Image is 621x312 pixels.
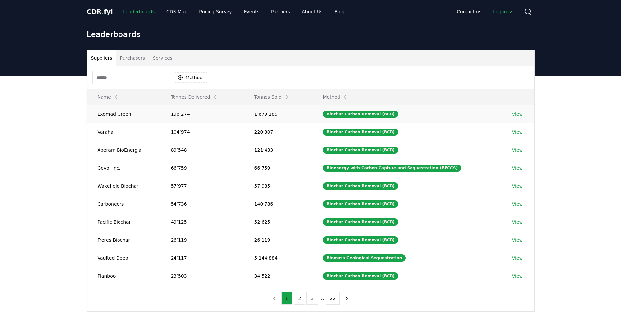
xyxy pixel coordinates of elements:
[512,237,523,243] a: View
[160,213,244,231] td: 49’125
[244,123,313,141] td: 220’307
[244,105,313,123] td: 1’679’189
[160,177,244,195] td: 57’977
[493,9,513,15] span: Log in
[244,195,313,213] td: 140’786
[160,123,244,141] td: 104’974
[318,91,353,104] button: Method
[512,219,523,225] a: View
[512,129,523,135] a: View
[323,218,398,226] div: Biochar Carbon Removal (BCR)
[160,159,244,177] td: 66’759
[244,249,313,267] td: 5’144’884
[161,6,192,18] a: CDR Map
[160,249,244,267] td: 24’117
[87,213,160,231] td: Pacific Biochar
[341,292,352,305] button: next page
[174,72,207,83] button: Method
[87,177,160,195] td: Wakefield Biochar
[244,213,313,231] td: 52’625
[451,6,519,18] nav: Main
[87,159,160,177] td: Gevo, Inc.
[160,267,244,285] td: 23’503
[319,294,324,302] li: ...
[149,50,176,66] button: Services
[194,6,237,18] a: Pricing Survey
[118,6,160,18] a: Leaderboards
[512,255,523,261] a: View
[323,147,398,154] div: Biochar Carbon Removal (BCR)
[116,50,149,66] button: Purchasers
[281,292,293,305] button: 1
[239,6,265,18] a: Events
[323,254,406,262] div: Biomass Geological Sequestration
[87,231,160,249] td: Freres Biochar
[87,7,113,16] a: CDR.fyi
[166,91,223,104] button: Tonnes Delivered
[118,6,350,18] nav: Main
[488,6,519,18] a: Log in
[244,267,313,285] td: 34’522
[92,91,124,104] button: Name
[512,165,523,171] a: View
[326,292,340,305] button: 22
[244,231,313,249] td: 26’119
[87,105,160,123] td: Exomad Green
[87,8,113,16] span: CDR fyi
[244,141,313,159] td: 121’433
[323,200,398,208] div: Biochar Carbon Removal (BCR)
[160,105,244,123] td: 196’274
[87,50,116,66] button: Suppliers
[294,292,305,305] button: 2
[101,8,104,16] span: .
[512,273,523,279] a: View
[323,111,398,118] div: Biochar Carbon Removal (BCR)
[512,111,523,117] a: View
[160,141,244,159] td: 89’548
[160,195,244,213] td: 54’736
[451,6,486,18] a: Contact us
[512,183,523,189] a: View
[249,91,295,104] button: Tonnes Sold
[87,141,160,159] td: Aperam BioEnergia
[244,159,313,177] td: 66’759
[512,201,523,207] a: View
[87,123,160,141] td: Varaha
[87,195,160,213] td: Carboneers
[323,182,398,190] div: Biochar Carbon Removal (BCR)
[323,236,398,244] div: Biochar Carbon Removal (BCR)
[87,29,535,39] h1: Leaderboards
[87,267,160,285] td: Planboo
[87,249,160,267] td: Vaulted Deep
[297,6,328,18] a: About Us
[323,272,398,280] div: Biochar Carbon Removal (BCR)
[323,165,461,172] div: Bioenergy with Carbon Capture and Sequestration (BECCS)
[306,292,318,305] button: 3
[244,177,313,195] td: 57’985
[160,231,244,249] td: 26’119
[266,6,295,18] a: Partners
[323,129,398,136] div: Biochar Carbon Removal (BCR)
[512,147,523,153] a: View
[329,6,350,18] a: Blog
